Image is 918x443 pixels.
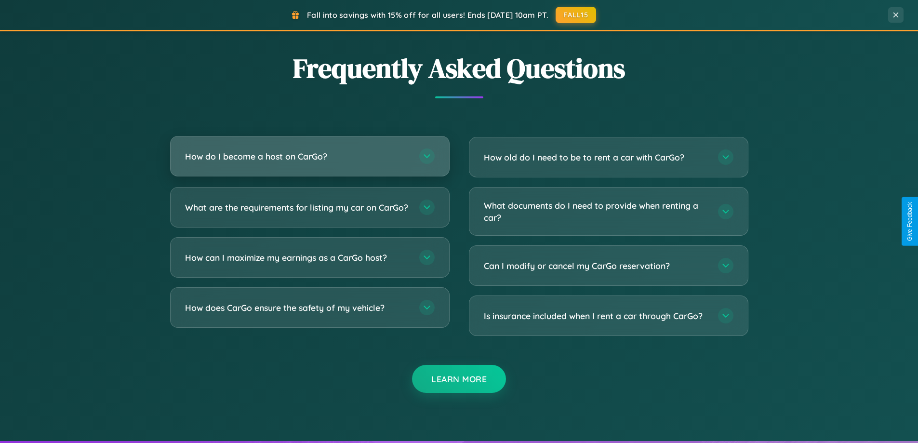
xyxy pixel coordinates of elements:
[484,260,708,272] h3: Can I modify or cancel my CarGo reservation?
[906,202,913,241] div: Give Feedback
[185,302,410,314] h3: How does CarGo ensure the safety of my vehicle?
[484,151,708,163] h3: How old do I need to be to rent a car with CarGo?
[185,252,410,264] h3: How can I maximize my earnings as a CarGo host?
[412,365,506,393] button: Learn More
[484,310,708,322] h3: Is insurance included when I rent a car through CarGo?
[307,10,548,20] span: Fall into savings with 15% off for all users! Ends [DATE] 10am PT.
[185,201,410,214] h3: What are the requirements for listing my car on CarGo?
[170,50,748,87] h2: Frequently Asked Questions
[556,7,596,23] button: FALL15
[484,200,708,223] h3: What documents do I need to provide when renting a car?
[185,150,410,162] h3: How do I become a host on CarGo?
